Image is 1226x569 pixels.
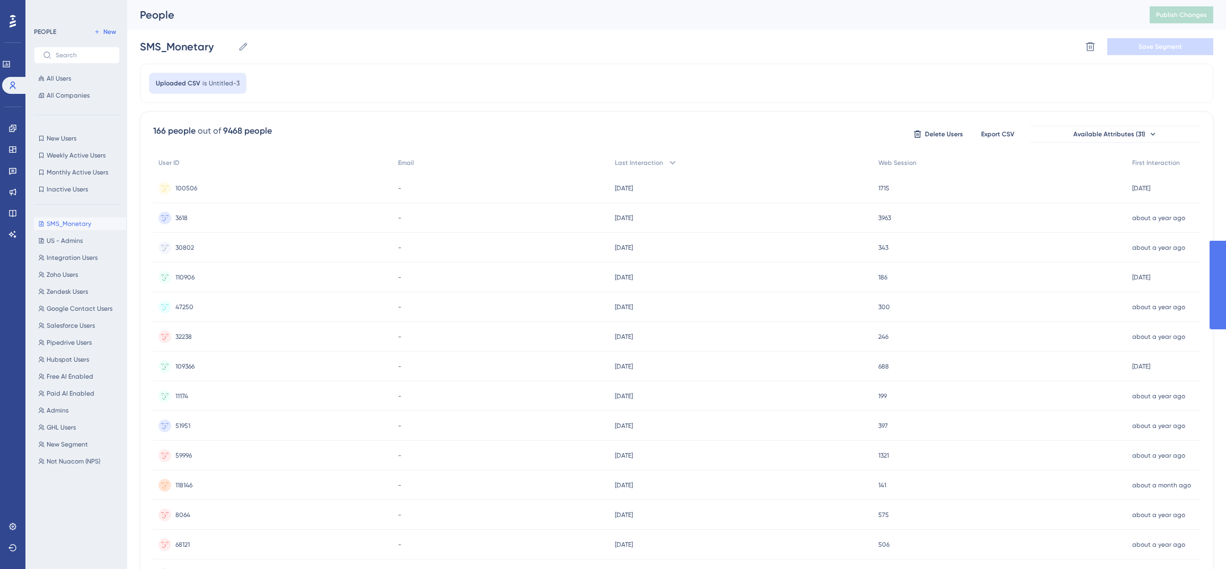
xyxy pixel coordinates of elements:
span: 3618 [175,214,188,222]
button: Monthly Active Users [34,166,120,179]
span: 8064 [175,511,190,519]
span: 300 [878,303,890,311]
span: - [398,184,401,192]
time: [DATE] [1132,185,1150,192]
button: Integration Users [34,251,126,264]
input: Search [56,51,111,59]
span: New Segment [47,440,88,449]
span: Available Attributes (31) [1073,130,1145,138]
span: 32238 [175,332,192,341]
button: All Users [34,72,120,85]
span: 506 [878,540,889,549]
time: about a year ago [1132,422,1185,430]
span: 118146 [175,481,192,489]
span: 397 [878,422,888,430]
button: All Companies [34,89,120,102]
button: New [90,25,120,38]
span: 186 [878,273,887,282]
span: Salesforce Users [47,321,95,330]
span: Hubspot Users [47,355,89,364]
span: 51951 [175,422,190,430]
span: Integration Users [47,253,98,262]
time: about a year ago [1132,541,1185,548]
time: [DATE] [615,482,633,489]
button: Available Attributes (31) [1030,126,1200,143]
span: 11174 [175,392,188,400]
span: All Companies [47,91,90,100]
button: Publish Changes [1150,6,1213,23]
span: Google Contact Users [47,304,112,313]
span: Monthly Active Users [47,168,108,177]
span: Weekly Active Users [47,151,105,160]
time: [DATE] [615,511,633,519]
span: - [398,214,401,222]
span: Zendesk Users [47,287,88,296]
span: - [398,362,401,371]
span: Admins [47,406,68,415]
div: 166 people [153,125,196,137]
time: [DATE] [1132,363,1150,370]
span: 109366 [175,362,195,371]
div: People [140,7,1123,22]
time: [DATE] [615,363,633,370]
button: Delete Users [912,126,965,143]
span: 110906 [175,273,195,282]
span: 1715 [878,184,889,192]
span: Uploaded CSV [156,79,200,87]
time: about a year ago [1132,244,1185,251]
button: Admins [34,404,126,417]
time: [DATE] [615,452,633,459]
time: [DATE] [615,303,633,311]
span: User ID [158,159,180,167]
span: 199 [878,392,887,400]
span: 575 [878,511,889,519]
time: about a year ago [1132,214,1185,222]
span: - [398,392,401,400]
span: 47250 [175,303,193,311]
span: Not Nuacom (NPS) [47,457,100,466]
span: Untitled-3 [209,79,240,87]
span: Paid AI Enabled [47,389,94,398]
span: Inactive Users [47,185,88,194]
button: US - Admins [34,234,126,247]
span: Last Interaction [615,159,663,167]
span: 68121 [175,540,190,549]
time: [DATE] [615,214,633,222]
span: - [398,481,401,489]
span: First Interaction [1132,159,1180,167]
span: - [398,540,401,549]
span: 59996 [175,451,192,460]
span: 1321 [878,451,889,460]
time: about a month ago [1132,482,1191,489]
button: Zoho Users [34,268,126,281]
div: out of [198,125,221,137]
span: New [103,28,116,36]
button: Zendesk Users [34,285,126,298]
span: US - Admins [47,237,83,245]
span: 3963 [878,214,891,222]
span: 246 [878,332,888,341]
button: New Users [34,132,120,145]
time: about a year ago [1132,303,1185,311]
span: Save Segment [1139,42,1182,51]
input: Segment Name [140,39,234,54]
time: [DATE] [1132,274,1150,281]
button: GHL Users [34,421,126,434]
span: - [398,451,401,460]
button: Export CSV [971,126,1024,143]
span: 100506 [175,184,197,192]
time: [DATE] [615,422,633,430]
span: 343 [878,243,888,252]
button: SMS_Monetary [34,217,126,230]
time: about a year ago [1132,452,1185,459]
span: 141 [878,481,886,489]
button: New Segment [34,438,126,451]
span: Delete Users [925,130,963,138]
span: Web Session [878,159,916,167]
span: New Users [47,134,76,143]
time: about a year ago [1132,333,1185,340]
button: Paid AI Enabled [34,387,126,400]
span: - [398,273,401,282]
span: Email [398,159,414,167]
span: GHL Users [47,423,76,432]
